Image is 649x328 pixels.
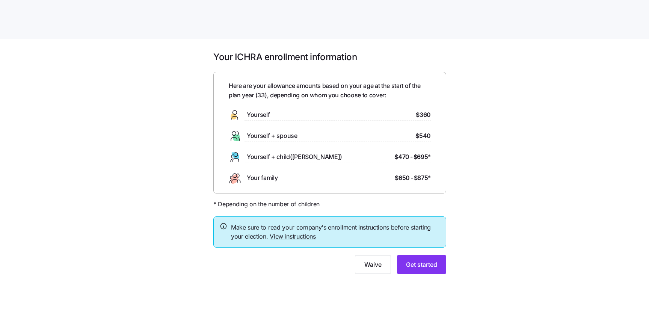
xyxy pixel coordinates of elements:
span: Make sure to read your company's enrollment instructions before starting your election. [231,223,440,242]
a: View instructions [270,233,316,240]
button: Get started [397,255,446,274]
span: - [411,173,413,183]
span: - [410,152,413,162]
span: $875 [414,173,431,183]
span: Your family [247,173,278,183]
span: $470 [394,152,409,162]
span: Yourself + child([PERSON_NAME]) [247,152,342,162]
span: $360 [416,110,431,119]
span: Here are your allowance amounts based on your age at the start of the plan year ( 33 ), depending... [229,81,431,100]
span: Waive [364,260,382,269]
button: Waive [355,255,391,274]
span: $540 [415,131,431,141]
span: Get started [406,260,437,269]
span: Yourself + spouse [247,131,297,141]
span: * Depending on the number of children [213,200,320,209]
span: Yourself [247,110,270,119]
span: $650 [395,173,410,183]
h1: Your ICHRA enrollment information [213,51,446,63]
span: $695 [414,152,431,162]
